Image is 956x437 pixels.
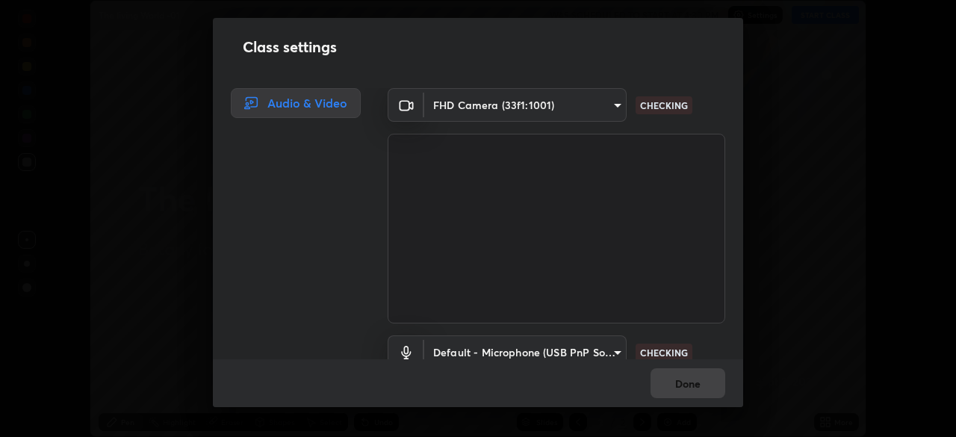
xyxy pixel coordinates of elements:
[640,99,688,112] p: CHECKING
[231,88,361,118] div: Audio & Video
[424,88,627,122] div: FHD Camera (33f1:1001)
[243,36,337,58] h2: Class settings
[424,335,627,369] div: FHD Camera (33f1:1001)
[640,346,688,359] p: CHECKING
